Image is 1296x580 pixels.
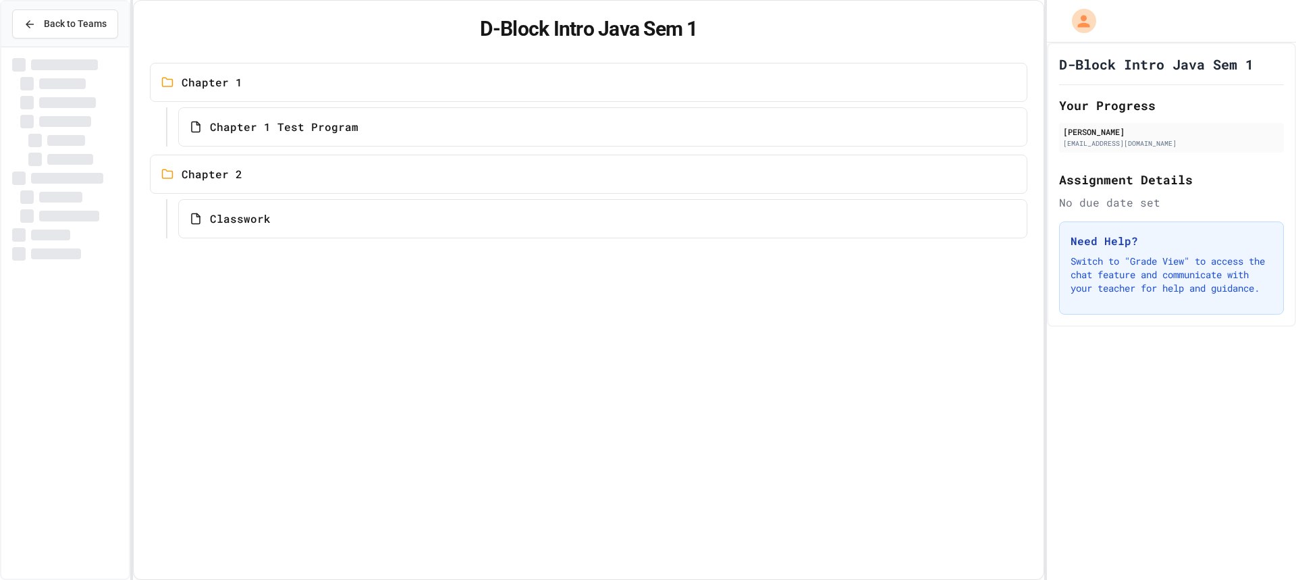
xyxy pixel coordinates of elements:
span: Back to Teams [44,17,107,31]
button: Back to Teams [12,9,118,38]
span: Chapter 1 [182,74,242,90]
div: [EMAIL_ADDRESS][DOMAIN_NAME] [1063,138,1280,149]
h2: Assignment Details [1059,170,1284,189]
span: Classwork [210,211,271,227]
h1: D-Block Intro Java Sem 1 [1059,55,1253,74]
h1: D-Block Intro Java Sem 1 [150,17,1027,41]
iframe: chat widget [1184,467,1282,525]
a: Classwork [178,199,1027,238]
p: Switch to "Grade View" to access the chat feature and communicate with your teacher for help and ... [1071,255,1272,295]
span: Chapter 2 [182,166,242,182]
iframe: chat widget [1239,526,1282,566]
div: My Account [1058,5,1100,36]
h3: Need Help? [1071,233,1272,249]
div: No due date set [1059,194,1284,211]
div: [PERSON_NAME] [1063,126,1280,138]
a: Chapter 1 Test Program [178,107,1027,147]
span: Chapter 1 Test Program [210,119,358,135]
h2: Your Progress [1059,96,1284,115]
